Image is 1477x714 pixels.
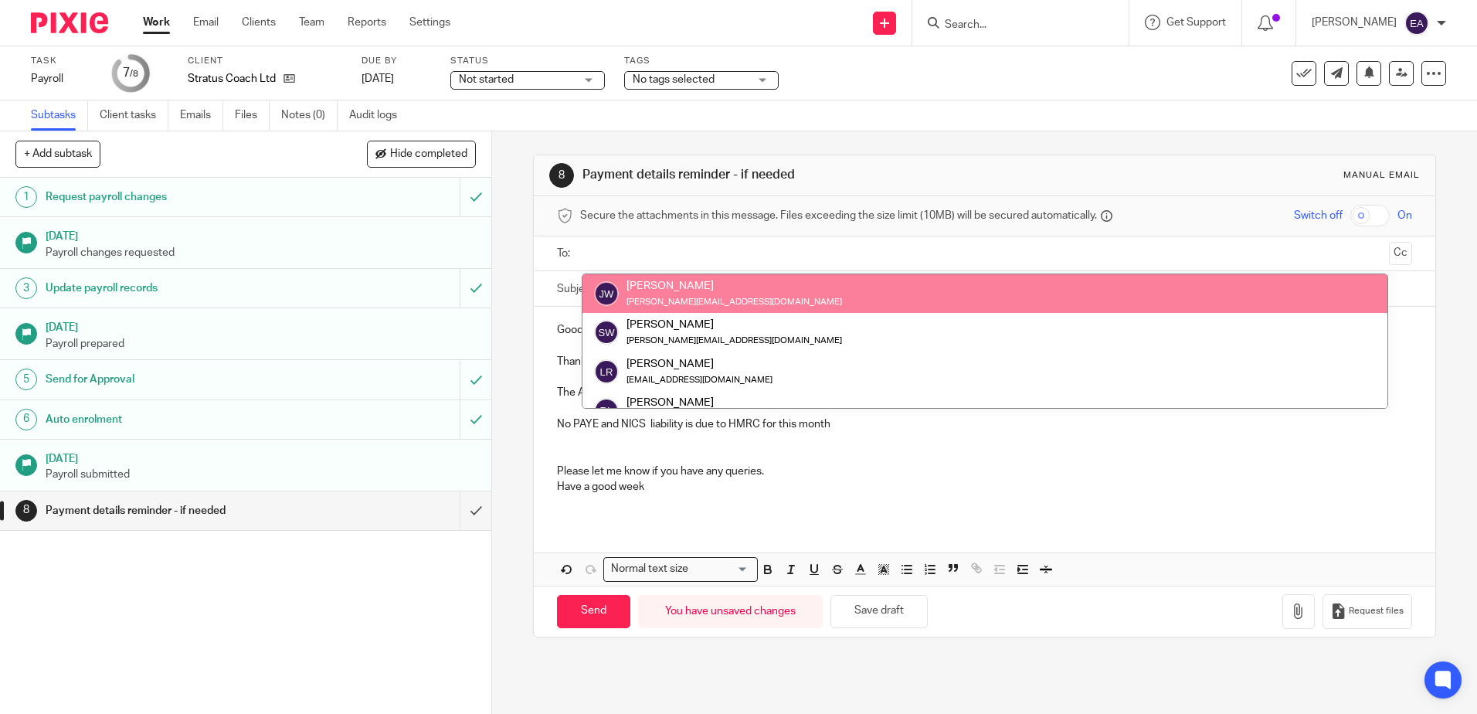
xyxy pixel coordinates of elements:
a: Audit logs [349,100,409,131]
a: Files [235,100,270,131]
span: Normal text size [607,561,691,577]
div: [PERSON_NAME] [626,395,772,410]
img: svg%3E [594,320,619,345]
a: Email [193,15,219,30]
img: svg%3E [1404,11,1429,36]
h1: Send for Approval [46,368,311,391]
div: [PERSON_NAME] [626,355,772,371]
div: 5 [15,369,37,390]
img: svg%3E [594,398,619,423]
p: The August Payroll has now been finalised. All your reports are available on the portal. [557,385,1411,400]
label: Status [450,55,605,67]
div: [PERSON_NAME] [626,278,842,294]
p: Thank you for approving the payroll. [557,354,1411,369]
span: [DATE] [362,73,394,84]
img: svg%3E [594,359,619,384]
h1: Request payroll changes [46,185,311,209]
span: Request files [1349,605,1404,617]
span: No tags selected [633,74,715,85]
p: [PERSON_NAME] [1312,15,1397,30]
span: Hide completed [390,148,467,161]
input: Search [943,19,1082,32]
h1: [DATE] [46,225,477,244]
input: Search for option [693,561,749,577]
a: Settings [409,15,450,30]
p: No PAYE and NICS liability is due to HMRC for this month [557,416,1411,432]
small: /8 [130,70,138,78]
a: Work [143,15,170,30]
h1: Payment details reminder - if needed [46,499,311,522]
h1: Payment details reminder - if needed [582,167,1017,183]
a: Subtasks [31,100,88,131]
img: svg%3E [594,281,619,306]
label: Task [31,55,93,67]
input: Send [557,595,630,628]
h1: Update payroll records [46,277,311,300]
label: Due by [362,55,431,67]
p: Payroll prepared [46,336,477,352]
span: Get Support [1166,17,1226,28]
button: + Add subtask [15,141,100,167]
a: Clients [242,15,276,30]
p: Stratus Coach Ltd [188,71,276,87]
p: Good Morning [PERSON_NAME] [557,322,1411,338]
label: Client [188,55,342,67]
label: Subject: [557,281,597,297]
div: 6 [15,409,37,430]
img: Pixie [31,12,108,33]
small: [PERSON_NAME][EMAIL_ADDRESS][DOMAIN_NAME] [626,297,842,306]
h1: Auto enrolment [46,408,311,431]
div: 8 [549,163,574,188]
button: Hide completed [367,141,476,167]
p: Have a good week [557,479,1411,495]
label: To: [557,246,574,261]
span: Secure the attachments in this message. Files exceeding the size limit (10MB) will be secured aut... [580,208,1097,223]
span: Switch off [1294,208,1343,223]
p: Payroll changes requested [46,245,477,260]
small: [PERSON_NAME][EMAIL_ADDRESS][DOMAIN_NAME] [626,336,842,345]
div: 8 [15,500,37,522]
h1: [DATE] [46,316,477,335]
h1: [DATE] [46,447,477,467]
a: Client tasks [100,100,168,131]
div: Search for option [603,557,758,581]
a: Team [299,15,324,30]
label: Tags [624,55,779,67]
div: 7 [123,64,138,82]
a: Emails [180,100,223,131]
div: You have unsaved changes [638,595,823,628]
p: Payroll submitted [46,467,477,482]
button: Request files [1323,594,1412,629]
div: 1 [15,186,37,208]
button: Cc [1389,242,1412,265]
div: [PERSON_NAME] [626,317,842,332]
p: Please let me know if you have any queries. [557,464,1411,479]
a: Notes (0) [281,100,338,131]
div: Payroll [31,71,93,87]
span: On [1397,208,1412,223]
div: 3 [15,277,37,299]
span: Not started [459,74,514,85]
a: Reports [348,15,386,30]
small: [EMAIL_ADDRESS][DOMAIN_NAME] [626,376,772,384]
button: Save draft [830,595,928,628]
div: Manual email [1343,169,1420,182]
